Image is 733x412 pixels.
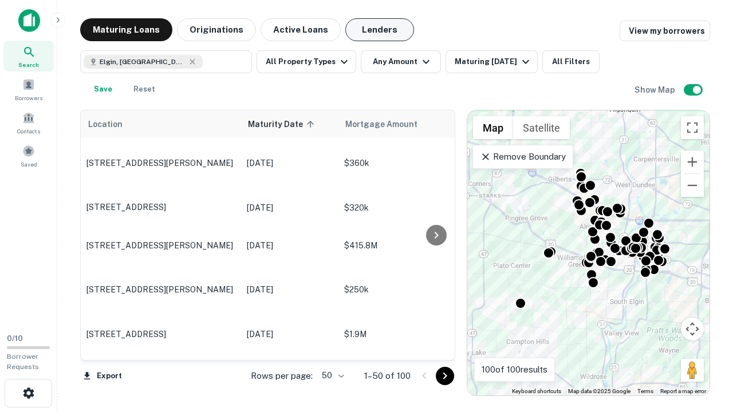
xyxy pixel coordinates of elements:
[86,158,235,168] p: [STREET_ADDRESS][PERSON_NAME]
[344,201,459,214] p: $320k
[542,50,600,73] button: All Filters
[88,117,123,131] span: Location
[241,110,338,138] th: Maturity Date
[3,41,54,72] a: Search
[257,50,356,73] button: All Property Types
[21,160,37,169] span: Saved
[513,116,570,139] button: Show satellite imagery
[17,126,40,136] span: Contacts
[251,369,313,383] p: Rows per page:
[470,381,508,395] a: Open this area in Google Maps (opens a new window)
[345,18,414,41] button: Lenders
[436,367,454,385] button: Go to next page
[344,157,459,169] p: $360k
[681,318,704,340] button: Map camera controls
[681,150,704,173] button: Zoom in
[482,363,547,377] p: 100 of 100 results
[470,381,508,395] img: Google
[568,388,630,394] span: Map data ©2025 Google
[512,387,561,395] button: Keyboard shortcuts
[681,174,704,197] button: Zoom out
[100,57,186,67] span: Elgin, [GEOGRAPHIC_DATA], [GEOGRAPHIC_DATA]
[247,328,333,340] p: [DATE]
[473,116,513,139] button: Show street map
[18,60,39,69] span: Search
[86,329,235,339] p: [STREET_ADDRESS]
[637,388,653,394] a: Terms
[480,150,565,164] p: Remove Boundary
[86,240,235,251] p: [STREET_ADDRESS][PERSON_NAME]
[620,21,710,41] a: View my borrowers
[467,110,710,395] div: 0 0
[7,352,39,371] span: Borrower Requests
[344,239,459,252] p: $415.8M
[86,284,235,295] p: [STREET_ADDRESS][PERSON_NAME]
[177,18,256,41] button: Originations
[635,84,677,96] h6: Show Map
[364,369,411,383] p: 1–50 of 100
[248,117,318,131] span: Maturity Date
[80,18,172,41] button: Maturing Loans
[681,116,704,139] button: Toggle fullscreen view
[15,93,42,102] span: Borrowers
[338,110,464,138] th: Mortgage Amount
[446,50,538,73] button: Maturing [DATE]
[247,239,333,252] p: [DATE]
[85,78,121,101] button: Save your search to get updates of matches that match your search criteria.
[345,117,432,131] span: Mortgage Amount
[660,388,706,394] a: Report a map error
[3,140,54,171] a: Saved
[317,367,346,384] div: 50
[81,110,241,138] th: Location
[261,18,341,41] button: Active Loans
[3,107,54,138] a: Contacts
[126,78,163,101] button: Reset
[344,328,459,340] p: $1.9M
[18,9,40,32] img: capitalize-icon.png
[247,283,333,296] p: [DATE]
[344,283,459,296] p: $250k
[86,202,235,212] p: [STREET_ADDRESS]
[455,55,533,69] div: Maturing [DATE]
[247,157,333,169] p: [DATE]
[361,50,441,73] button: Any Amount
[247,201,333,214] p: [DATE]
[676,320,733,375] iframe: Chat Widget
[3,74,54,105] a: Borrowers
[80,367,125,385] button: Export
[7,334,23,343] span: 0 / 10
